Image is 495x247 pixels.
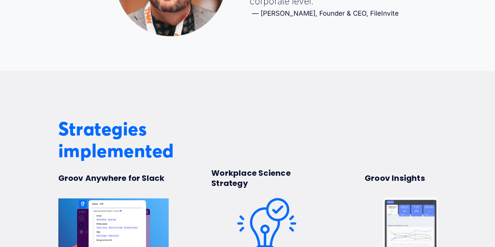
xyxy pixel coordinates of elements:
strong: Groov Insights [365,173,425,184]
strong: Workplace Science Strategy [211,168,292,189]
span: Strategies implemented [58,117,174,162]
figcaption: — [PERSON_NAME], Founder & CEO, FileInvite [250,9,399,17]
strong: Groov Anywhere for Slack [58,173,165,184]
